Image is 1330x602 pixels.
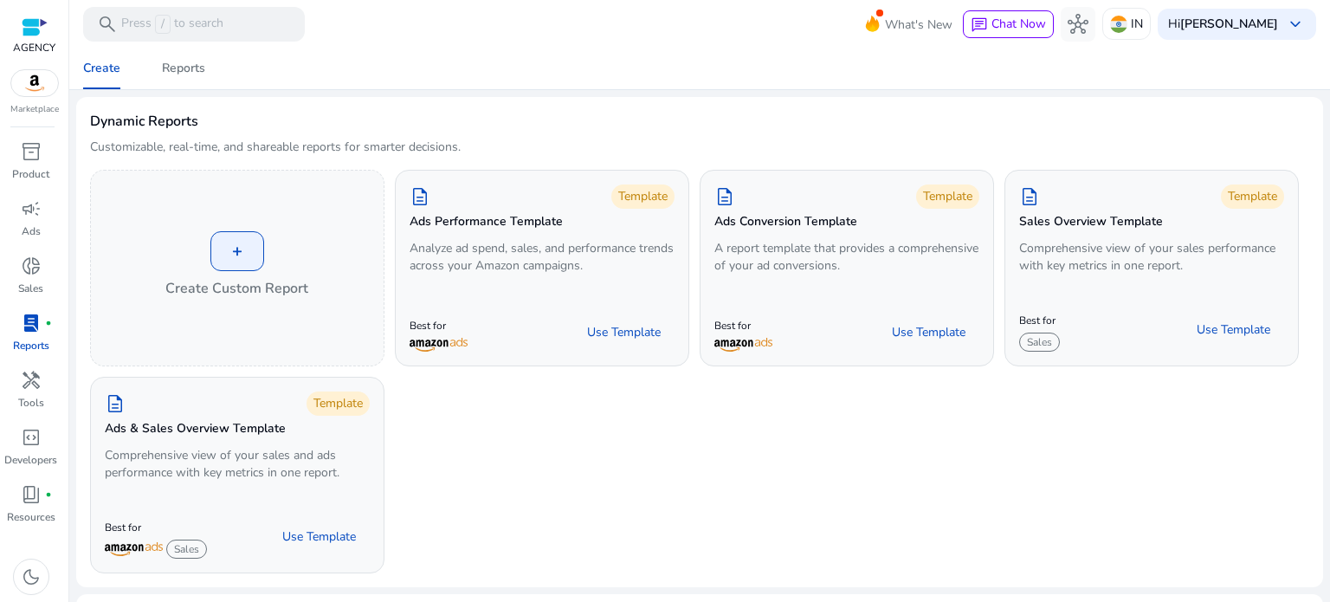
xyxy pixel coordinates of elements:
[1019,240,1284,275] p: Comprehensive view of your sales performance with key metrics in one report.
[21,566,42,587] span: dark_mode
[611,184,675,209] div: Template
[410,215,563,230] h5: Ads Performance Template
[587,324,661,341] span: Use Template
[1068,14,1088,35] span: hub
[21,313,42,333] span: lab_profile
[307,392,370,416] div: Template
[12,166,49,182] p: Product
[105,393,126,414] span: description
[885,10,952,40] span: What's New
[282,528,356,546] span: Use Template
[1019,215,1163,230] h5: Sales Overview Template
[971,16,988,34] span: chat
[105,447,370,482] p: Comprehensive view of your sales and ads performance with key metrics in one report.
[90,139,461,156] p: Customizable, real-time, and shareable reports for smarter decisions.
[991,16,1046,32] span: Chat Now
[714,319,772,333] p: Best for
[18,395,44,411] p: Tools
[7,509,55,525] p: Resources
[21,370,42,391] span: handyman
[21,141,42,162] span: inventory_2
[162,62,205,74] div: Reports
[1168,18,1278,30] p: Hi
[13,40,55,55] p: AGENCY
[21,484,42,505] span: book_4
[165,278,308,299] h4: Create Custom Report
[268,523,370,551] button: Use Template
[90,111,198,132] h3: Dynamic Reports
[4,452,57,468] p: Developers
[18,281,43,296] p: Sales
[166,540,207,559] span: Sales
[714,186,735,207] span: description
[13,338,49,353] p: Reports
[878,319,979,346] button: Use Template
[21,427,42,448] span: code_blocks
[22,223,41,239] p: Ads
[1019,186,1040,207] span: description
[155,15,171,34] span: /
[410,319,468,333] p: Best for
[1180,16,1278,32] b: [PERSON_NAME]
[10,103,59,116] p: Marketplace
[1131,9,1143,39] p: IN
[410,186,430,207] span: description
[1110,16,1127,33] img: in.svg
[210,231,264,271] div: +
[97,14,118,35] span: search
[21,256,42,276] span: donut_small
[916,184,979,209] div: Template
[714,215,857,230] h5: Ads Conversion Template
[892,324,965,341] span: Use Template
[11,70,58,96] img: amazon.svg
[1019,333,1060,352] span: Sales
[45,320,52,327] span: fiber_manual_record
[105,521,211,534] p: Best for
[1061,7,1095,42] button: hub
[121,15,223,34] p: Press to search
[1285,14,1306,35] span: keyboard_arrow_down
[1019,314,1064,327] p: Best for
[410,240,675,275] p: Analyze ad spend, sales, and performance trends across your Amazon campaigns.
[1197,321,1270,339] span: Use Template
[714,240,979,275] p: A report template that provides a comprehensive of your ad conversions.
[45,491,52,498] span: fiber_manual_record
[105,422,286,437] h5: Ads & Sales Overview Template
[1221,184,1284,209] div: Template
[1183,316,1284,344] button: Use Template
[83,62,120,74] div: Create
[963,10,1054,38] button: chatChat Now
[21,198,42,219] span: campaign
[573,319,675,346] button: Use Template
